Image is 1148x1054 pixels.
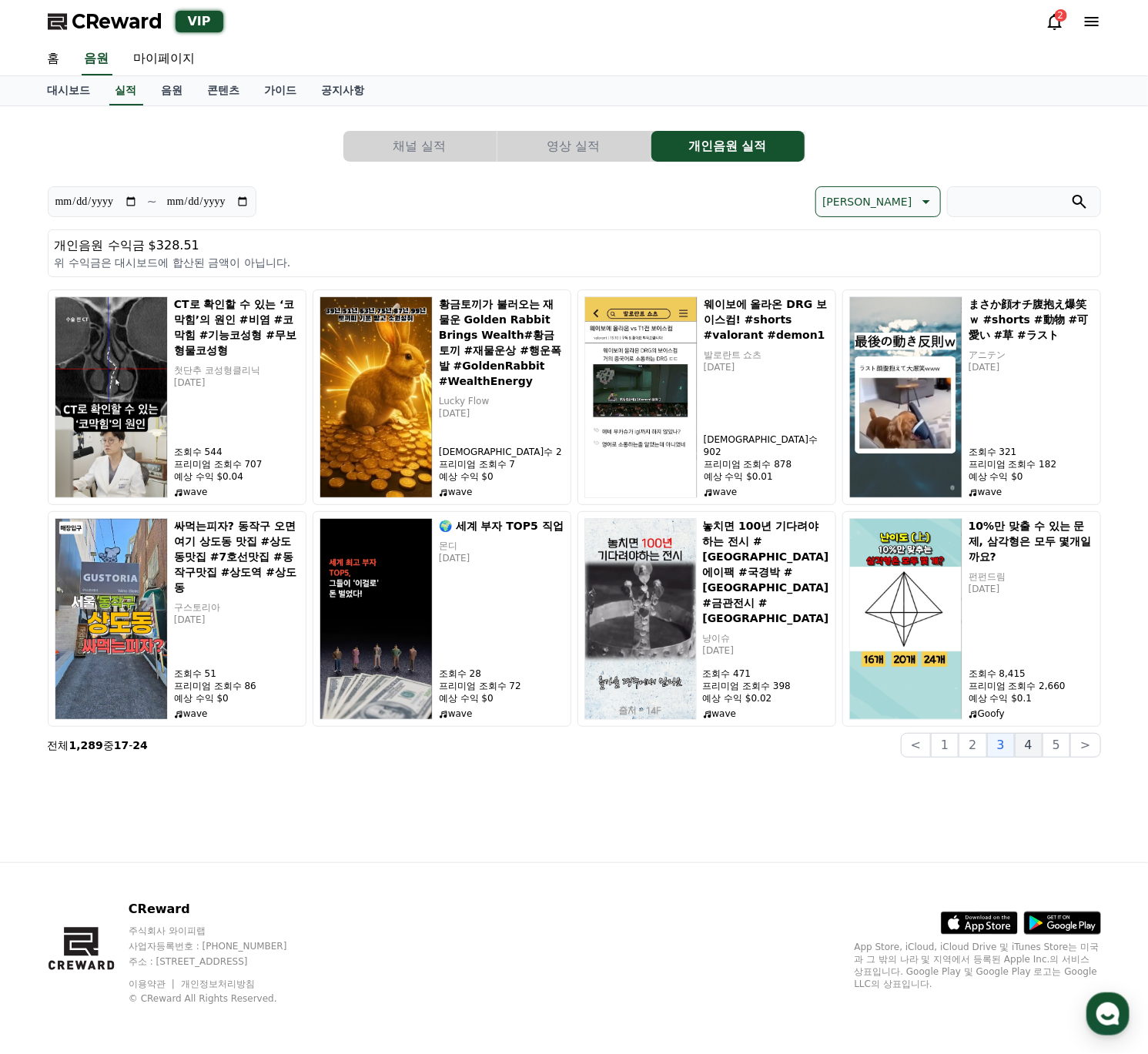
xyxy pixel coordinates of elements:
p: 예상 수익 $0 [439,470,564,483]
p: wave [174,708,300,720]
a: CT로 확인할 수 있는 ‘코막힘’의 원인 #비염 #코막힘 #기능코성형 #무보형물코성형 CT로 확인할 수 있는 ‘코막힘’의 원인 #비염 #코막힘 #기능코성형 #무보형물코성형 첫... [48,289,306,505]
h5: 싸먹는피자? 동작구 오면 여기 상도동 맛집 #상도동맛집 #7호선맛집 #동작구맛집 #상도역 #상도동 [174,518,300,595]
p: 프리미엄 조회수 2,660 [969,680,1094,692]
p: 위 수익금은 대시보드에 합산된 금액이 아닙니다. [55,255,1094,270]
button: > [1070,733,1100,758]
p: 프리미엄 조회수 72 [439,680,564,692]
img: 🌍 세계 부자 TOP5 직업 [320,518,433,720]
a: 음원 [149,76,196,105]
p: 예상 수익 $0 [174,692,300,704]
button: [PERSON_NAME] [815,186,940,217]
p: [DEMOGRAPHIC_DATA]수 902 [704,433,829,458]
h5: CT로 확인할 수 있는 ‘코막힘’의 원인 #비염 #코막힘 #기능코성형 #무보형물코성형 [174,296,300,358]
a: 홈 [5,488,102,527]
p: [DATE] [704,361,829,373]
p: 프리미엄 조회수 878 [704,458,829,470]
p: wave [174,486,300,498]
span: 설정 [238,511,256,524]
a: 실적 [109,76,143,105]
p: App Store, iCloud, iCloud Drive 및 iTunes Store는 미국과 그 밖의 나라 및 지역에서 등록된 Apple Inc.의 서비스 상표입니다. Goo... [855,941,1101,990]
a: 마이페이지 [122,43,208,75]
p: 예상 수익 $0.04 [174,470,300,483]
a: 2 [1046,12,1064,31]
img: 싸먹는피자? 동작구 오면 여기 상도동 맛집 #상도동맛집 #7호선맛집 #동작구맛집 #상도역 #상도동 [55,518,168,720]
h5: 10%만 맞출 수 있는 문제, 삼각형은 모두 몇개일까요? [969,518,1094,564]
p: 프리미엄 조회수 86 [174,680,300,692]
a: 이용약관 [129,979,177,989]
p: 프리미엄 조회수 7 [439,458,564,470]
p: 조회수 544 [174,446,300,458]
p: © CReward All Rights Reserved. [129,992,316,1005]
a: 싸먹는피자? 동작구 오면 여기 상도동 맛집 #상도동맛집 #7호선맛집 #동작구맛집 #상도역 #상도동 싸먹는피자? 동작구 오면 여기 상도동 맛집 #상도동맛집 #7호선맛집 #동작구... [48,511,306,727]
a: 웨이보에 올라온 DRG 보이스컴! #shorts #valorant #demon1 웨이보에 올라온 DRG 보이스컴! #shorts #valorant #demon1 발로란트 쇼츠... [577,289,836,505]
button: 2 [959,733,986,758]
p: 프리미엄 조회수 182 [969,458,1094,470]
a: CReward [48,9,163,34]
p: [DATE] [703,644,829,657]
p: Lucky Flow [439,395,564,407]
a: 콘텐츠 [196,76,253,105]
a: 개인정보처리방침 [181,979,255,989]
img: 10%만 맞출 수 있는 문제, 삼각형은 모두 몇개일까요? [849,518,962,720]
a: 개인음원 실적 [651,131,805,162]
img: 웨이보에 올라온 DRG 보이스컴! #shorts #valorant #demon1 [584,296,698,498]
a: まさか顔オチ腹抱え爆笑ｗ #shorts #動物 #可愛い #草 #ラスト まさか顔オチ腹抱え爆笑ｗ #shorts #動物 #可愛い #草 #ラスト アニテン [DATE] 조회수 321 프... [842,289,1101,505]
p: [DATE] [174,614,300,626]
button: 3 [987,733,1015,758]
p: wave [439,486,564,498]
strong: 1,289 [69,739,103,751]
p: 프리미엄 조회수 707 [174,458,300,470]
p: 조회수 28 [439,668,564,680]
p: wave [704,486,829,498]
h5: 황금토끼가 불러오는 재물운 Golden Rabbit Brings Wealth#황금토끼 #재물운상 #행운폭발 #GoldenRabbit #WealthEnergy [439,296,564,389]
div: 2 [1055,9,1067,22]
a: 공지사항 [310,76,377,105]
h5: 웨이보에 올라온 DRG 보이스컴! #shorts #valorant #demon1 [704,296,829,343]
p: 사업자등록번호 : [PHONE_NUMBER] [129,940,316,952]
p: [DATE] [439,407,564,420]
p: 예상 수익 $0 [969,470,1094,483]
p: 첫단추 코성형클리닉 [174,364,300,376]
a: 음원 [82,43,112,75]
a: 10%만 맞출 수 있는 문제, 삼각형은 모두 몇개일까요? 10%만 맞출 수 있는 문제, 삼각형은 모두 몇개일까요? 펀펀드림 [DATE] 조회수 8,415 프리미엄 조회수 2,... [842,511,1101,727]
h5: 놓치면 100년 기다려야하는 전시 #[GEOGRAPHIC_DATA]에이팩 #국경박 #[GEOGRAPHIC_DATA] #금관전시 #[GEOGRAPHIC_DATA] [703,518,829,626]
p: 냥이슈 [703,632,829,644]
p: 예상 수익 $0.1 [969,692,1094,704]
strong: 24 [132,739,147,751]
img: 놓치면 100년 기다려야하는 전시 #경주에이팩 #국경박 #국립경주박물관 #금관전시 #경주apec [584,518,697,720]
p: [DATE] [969,583,1094,595]
span: CReward [72,9,163,34]
img: 황금토끼가 불러오는 재물운 Golden Rabbit Brings Wealth#황금토끼 #재물운상 #행운폭발 #GoldenRabbit #WealthEnergy [320,296,433,498]
a: 홈 [35,43,72,75]
a: 대화 [102,488,199,527]
p: アニテン [969,349,1094,361]
p: 몬디 [439,540,564,552]
a: 영상 실적 [497,131,651,162]
p: 프리미엄 조회수 398 [703,680,829,692]
p: wave [703,708,829,720]
p: 예상 수익 $0 [439,692,564,704]
p: [DEMOGRAPHIC_DATA]수 2 [439,446,564,458]
img: まさか顔オチ腹抱え爆笑ｗ #shorts #動物 #可愛い #草 #ラスト [849,296,962,498]
p: 조회수 471 [703,668,829,680]
p: 주소 : [STREET_ADDRESS] [129,955,316,968]
p: Goofy [969,708,1094,720]
a: 황금토끼가 불러오는 재물운 Golden Rabbit Brings Wealth#황금토끼 #재물운상 #행운폭발 #GoldenRabbit #WealthEnergy 황금토끼가 불러오... [313,289,571,505]
a: 채널 실적 [343,131,497,162]
p: [PERSON_NAME] [822,191,912,212]
span: 대화 [141,512,159,524]
p: 조회수 321 [969,446,1094,458]
p: 예상 수익 $0.01 [704,470,829,483]
a: 🌍 세계 부자 TOP5 직업 🌍 세계 부자 TOP5 직업 몬디 [DATE] 조회수 28 프리미엄 조회수 72 예상 수익 $0 wave [313,511,571,727]
img: CT로 확인할 수 있는 ‘코막힘’의 원인 #비염 #코막힘 #기능코성형 #무보형물코성형 [55,296,168,498]
p: 조회수 8,415 [969,668,1094,680]
p: wave [969,486,1094,498]
h5: 🌍 세계 부자 TOP5 직업 [439,518,564,534]
a: 가이드 [253,76,310,105]
button: 4 [1015,733,1043,758]
p: 펀펀드림 [969,570,1094,583]
div: VIP [176,11,223,32]
p: ~ [147,192,157,211]
p: 발로란트 쇼츠 [704,349,829,361]
strong: 17 [114,739,129,751]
